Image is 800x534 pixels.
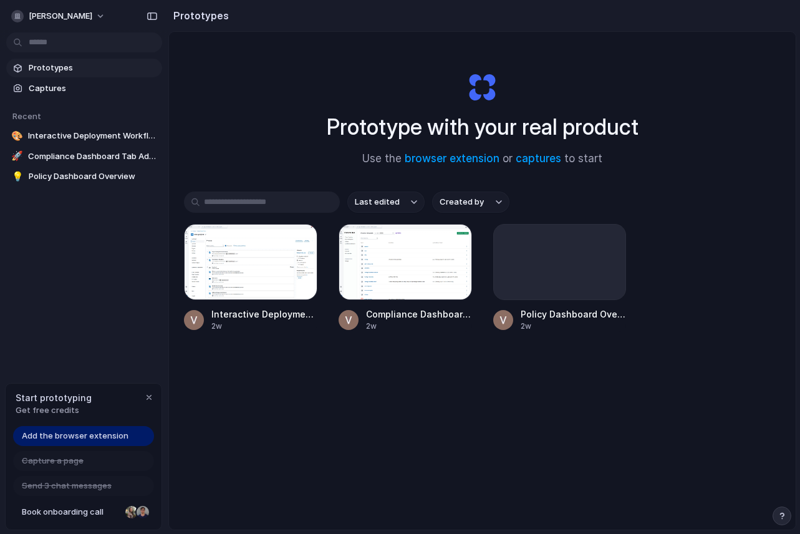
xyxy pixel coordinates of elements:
[440,196,484,208] span: Created by
[28,150,157,163] span: Compliance Dashboard Tab Addition
[22,480,112,492] span: Send 3 chat messages
[211,321,317,332] div: 2w
[11,170,24,183] div: 💡
[405,152,499,165] a: browser extension
[22,455,84,467] span: Capture a page
[28,130,157,142] span: Interactive Deployment Workflow Editor
[135,505,150,520] div: Christian Iacullo
[6,79,162,98] a: Captures
[521,308,627,321] span: Policy Dashboard Overview
[347,192,425,213] button: Last edited
[22,506,120,518] span: Book onboarding call
[327,110,639,143] h1: Prototype with your real product
[521,321,627,332] div: 2w
[13,502,154,522] a: Book onboarding call
[366,308,472,321] span: Compliance Dashboard Tab Addition
[29,62,157,74] span: Prototypes
[124,505,139,520] div: Nicole Kubica
[184,224,317,332] a: Interactive Deployment Workflow EditorInteractive Deployment Workflow Editor2w
[29,170,157,183] span: Policy Dashboard Overview
[6,59,162,77] a: Prototypes
[432,192,509,213] button: Created by
[11,150,23,163] div: 🚀
[339,224,472,332] a: Compliance Dashboard Tab AdditionCompliance Dashboard Tab Addition2w
[12,111,41,121] span: Recent
[211,308,317,321] span: Interactive Deployment Workflow Editor
[29,10,92,22] span: [PERSON_NAME]
[16,391,92,404] span: Start prototyping
[16,404,92,417] span: Get free credits
[168,8,229,23] h2: Prototypes
[6,127,162,145] a: 🎨Interactive Deployment Workflow Editor
[6,147,162,166] a: 🚀Compliance Dashboard Tab Addition
[493,224,627,332] a: Policy Dashboard Overview2w
[6,167,162,186] a: 💡Policy Dashboard Overview
[362,151,602,167] span: Use the or to start
[6,6,112,26] button: [PERSON_NAME]
[516,152,561,165] a: captures
[366,321,472,332] div: 2w
[22,430,128,442] span: Add the browser extension
[29,82,157,95] span: Captures
[355,196,400,208] span: Last edited
[11,130,23,142] div: 🎨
